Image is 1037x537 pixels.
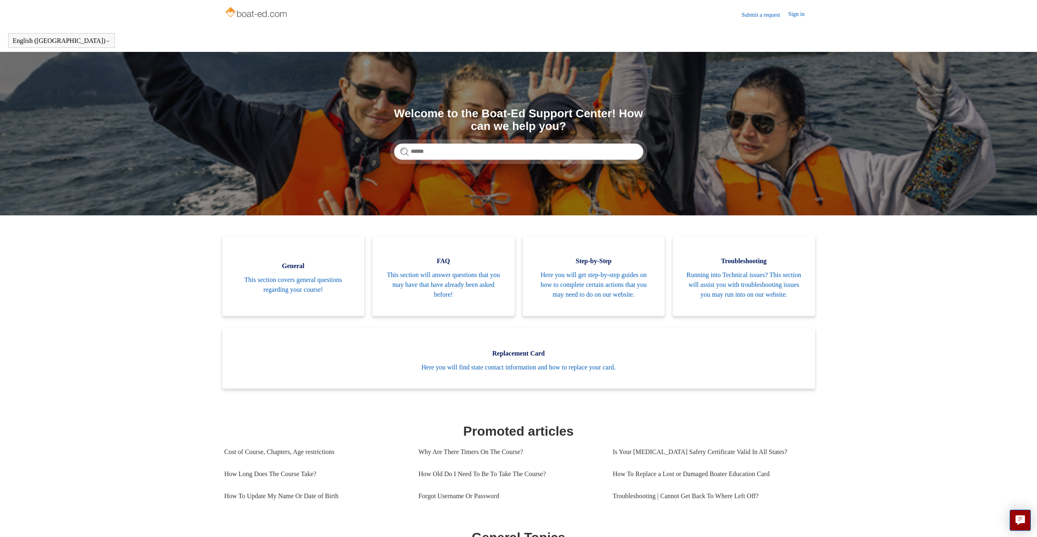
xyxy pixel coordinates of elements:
a: Forgot Username Or Password [419,485,600,507]
a: Sign in [788,10,813,20]
input: Search [394,143,643,160]
a: Why Are There Timers On The Course? [419,441,600,463]
a: How Old Do I Need To Be To Take The Course? [419,463,600,485]
span: FAQ [385,256,502,266]
a: Submit a request [741,11,788,19]
a: How Long Does The Course Take? [224,463,406,485]
span: Running into Technical issues? This section will assist you with troubleshooting issues you may r... [685,270,803,300]
span: Step-by-Step [535,256,653,266]
span: Replacement Card [235,349,803,358]
span: This section covers general questions regarding your course! [235,275,352,295]
span: Here you will find state contact information and how to replace your card. [235,362,803,372]
a: How To Replace a Lost or Damaged Boater Education Card [613,463,807,485]
a: Cost of Course, Chapters, Age restrictions [224,441,406,463]
h1: Welcome to the Boat-Ed Support Center! How can we help you? [394,107,643,133]
img: Boat-Ed Help Center home page [224,5,289,21]
span: General [235,261,352,271]
a: Step-by-Step Here you will get step-by-step guides on how to complete certain actions that you ma... [523,236,665,316]
h1: Promoted articles [224,421,813,441]
a: How To Update My Name Or Date of Birth [224,485,406,507]
span: This section will answer questions that you may have that have already been asked before! [385,270,502,300]
a: Troubleshooting | Cannot Get Back To Where Left Off? [613,485,807,507]
a: Is Your [MEDICAL_DATA] Safety Certificate Valid In All States? [613,441,807,463]
a: FAQ This section will answer questions that you may have that have already been asked before! [372,236,515,316]
button: English ([GEOGRAPHIC_DATA]) [13,37,110,45]
a: Troubleshooting Running into Technical issues? This section will assist you with troubleshooting ... [673,236,815,316]
a: General This section covers general questions regarding your course! [222,236,365,316]
button: Live chat [1010,510,1031,531]
a: Replacement Card Here you will find state contact information and how to replace your card. [222,328,815,389]
span: Here you will get step-by-step guides on how to complete certain actions that you may need to do ... [535,270,653,300]
span: Troubleshooting [685,256,803,266]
